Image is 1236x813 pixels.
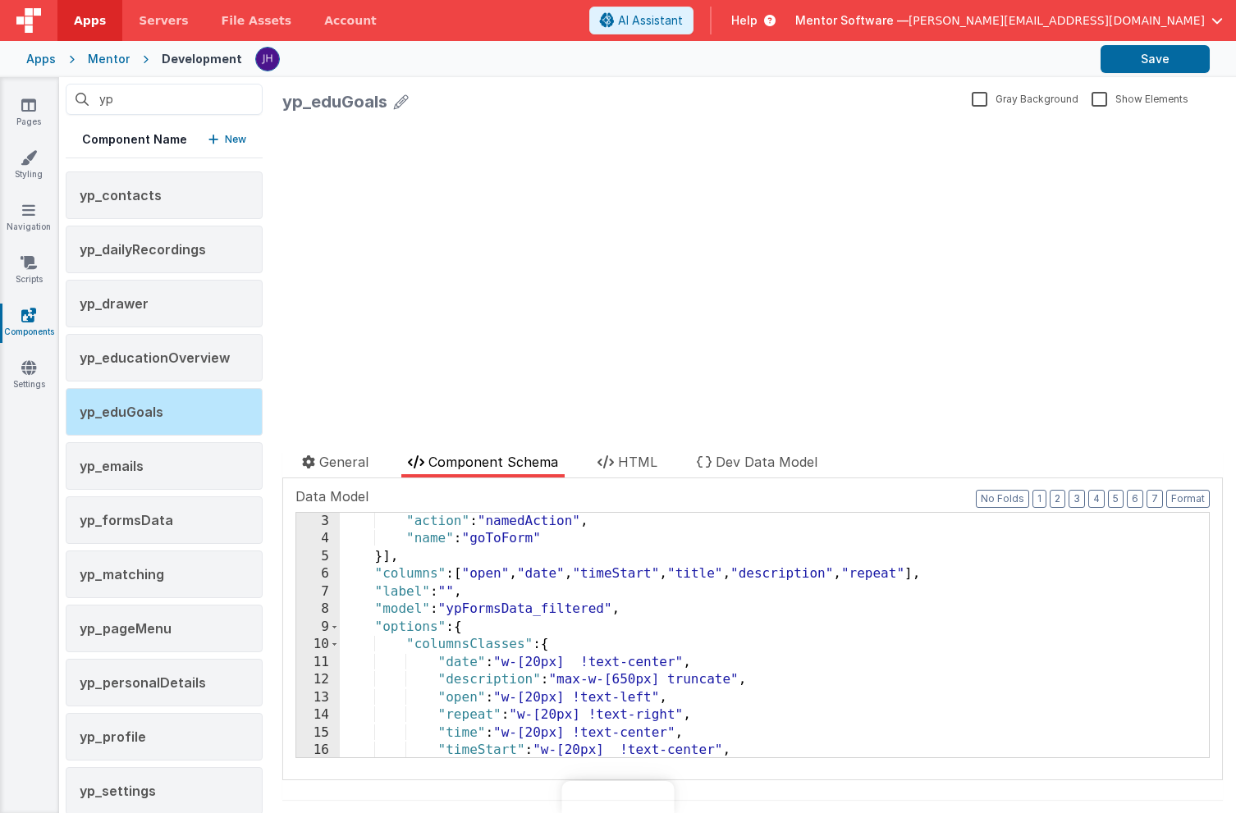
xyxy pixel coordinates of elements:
[1101,45,1210,73] button: Save
[80,729,146,745] span: yp_profile
[80,458,144,474] span: yp_emails
[295,486,369,506] span: Data Model
[74,12,106,29] span: Apps
[428,454,558,470] span: Component Schema
[296,724,340,742] div: 15
[1127,490,1143,508] button: 6
[296,706,340,724] div: 14
[972,90,1078,106] label: Gray Background
[80,620,172,637] span: yp_pageMenu
[296,583,340,601] div: 7
[1032,490,1046,508] button: 1
[296,671,340,689] div: 12
[296,636,340,654] div: 10
[80,241,206,258] span: yp_dailyRecordings
[296,654,340,672] div: 11
[296,601,340,619] div: 8
[1108,490,1124,508] button: 5
[80,295,149,312] span: yp_drawer
[139,12,188,29] span: Servers
[1050,490,1065,508] button: 2
[296,742,340,760] div: 16
[795,12,909,29] span: Mentor Software —
[80,783,156,799] span: yp_settings
[222,12,292,29] span: File Assets
[296,689,340,707] div: 13
[1092,90,1188,106] label: Show Elements
[319,454,369,470] span: General
[589,7,694,34] button: AI Assistant
[88,51,130,67] div: Mentor
[1088,490,1105,508] button: 4
[80,512,173,528] span: yp_formsData
[296,513,340,531] div: 3
[296,530,340,548] div: 4
[618,454,657,470] span: HTML
[66,84,263,115] input: Search components
[282,90,387,113] div: yp_eduGoals
[225,131,246,148] p: New
[162,51,242,67] div: Development
[82,131,187,148] h5: Component Name
[80,404,163,420] span: yp_eduGoals
[208,131,246,148] button: New
[296,619,340,637] div: 9
[1069,490,1085,508] button: 3
[731,12,758,29] span: Help
[976,490,1029,508] button: No Folds
[80,566,164,582] span: yp_matching
[618,12,683,29] span: AI Assistant
[296,565,340,583] div: 6
[80,674,206,691] span: yp_personalDetails
[26,51,56,67] div: Apps
[795,12,1223,29] button: Mentor Software — [PERSON_NAME][EMAIL_ADDRESS][DOMAIN_NAME]
[296,548,340,566] div: 5
[80,187,162,203] span: yp_contacts
[80,349,230,366] span: yp_educationOverview
[256,48,279,71] img: c2badad8aad3a9dfc60afe8632b41ba8
[1147,490,1163,508] button: 7
[909,12,1205,29] span: [PERSON_NAME][EMAIL_ADDRESS][DOMAIN_NAME]
[716,454,817,470] span: Dev Data Model
[1166,490,1210,508] button: Format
